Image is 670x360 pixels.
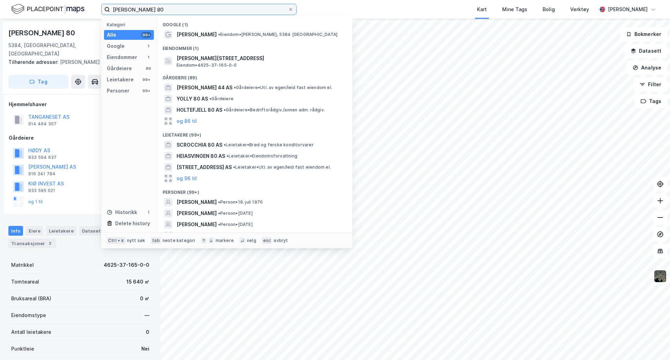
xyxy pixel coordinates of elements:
span: • [218,211,220,216]
div: Kategori [107,22,154,27]
div: Ctrl + k [107,237,126,244]
div: Gårdeiere (89) [157,69,352,82]
div: 99+ [141,77,151,82]
div: Gårdeiere [107,64,132,73]
span: Leietaker • Brød og ferske konditorvarer [224,142,314,148]
span: HEIASVINGEN 80 AS [177,152,225,160]
div: Kontrollprogram for chat [635,326,670,360]
div: 933 594 637 [28,155,57,160]
span: YOLLY 80 AS [177,95,208,103]
div: 3 [46,240,53,247]
div: velg [247,238,256,243]
button: Datasett [625,44,667,58]
div: Kart [477,5,487,14]
input: Søk på adresse, matrikkel, gårdeiere, leietakere eller personer [110,4,288,15]
span: Person • 19. juli 1970 [218,199,263,205]
span: Person • [DATE] [218,211,253,216]
div: 89 [146,66,151,71]
span: [PERSON_NAME] [177,209,217,218]
div: Nei [141,345,149,353]
span: • [224,142,226,147]
div: 4625-37-165-0-0 [104,261,149,269]
span: [STREET_ADDRESS] AS [177,163,232,171]
div: markere [216,238,234,243]
div: Info [8,226,23,236]
div: Leietakere [46,226,76,236]
div: Mine Tags [502,5,527,14]
button: og 96 til [177,232,197,240]
div: Datasett [79,226,105,236]
div: Personer (99+) [157,184,352,197]
img: logo.f888ab2527a4732fd821a326f86c7f29.svg [11,3,84,15]
div: 933 595 021 [28,188,55,193]
span: Leietaker • Eiendomsforvaltning [226,153,297,159]
button: Analyse [627,61,667,75]
div: Google (1) [157,16,352,29]
span: Person • [DATE] [218,222,253,227]
div: 99+ [141,32,151,38]
span: • [218,222,220,227]
div: Bruksareal (BRA) [11,294,51,303]
span: Leietaker • Utl. av egen/leid fast eiendom el. [233,164,331,170]
div: 1 [146,54,151,60]
div: Historikk [107,208,137,216]
span: Gårdeiere • Bedriftsrådgiv./annen adm. rådgiv. [224,107,325,113]
span: Eiendom • [PERSON_NAME], 5384 [GEOGRAPHIC_DATA] [218,32,337,37]
div: 1 [146,43,151,49]
span: • [226,153,229,159]
div: neste kategori [163,238,195,243]
span: • [233,164,235,170]
button: og 86 til [177,117,197,125]
div: Matrikkel [11,261,34,269]
div: Punktleie [11,345,34,353]
div: Verktøy [570,5,589,14]
span: • [218,32,220,37]
div: esc [262,237,273,244]
div: Eiendommer (1) [157,40,352,53]
span: Gårdeiere • Utl. av egen/leid fast eiendom el. [234,85,332,90]
div: 916 341 784 [28,171,55,177]
button: Tags [635,94,667,108]
div: [PERSON_NAME] 80 [8,27,76,38]
div: [PERSON_NAME] 65 [8,58,147,66]
div: Alle [107,31,116,39]
button: Tag [8,75,68,89]
button: Filter [634,78,667,91]
div: [PERSON_NAME] [608,5,648,14]
iframe: Chat Widget [635,326,670,360]
div: Delete history [115,219,150,228]
div: tab [151,237,161,244]
span: Gårdeiere [209,96,233,102]
div: Bolig [543,5,555,14]
span: • [234,85,236,90]
div: Google [107,42,125,50]
div: Antall leietakere [11,328,51,336]
span: Tilhørende adresser: [8,59,60,65]
div: 914 464 307 [28,121,57,127]
div: — [144,311,149,319]
div: 0 ㎡ [140,294,149,303]
div: 99+ [141,88,151,94]
div: 0 [146,328,149,336]
div: avbryt [274,238,288,243]
div: Tomteareal [11,278,39,286]
span: [PERSON_NAME] 44 AS [177,83,232,92]
span: SCROCCHIA 80 AS [177,141,222,149]
div: 1 [146,210,151,215]
div: nytt søk [127,238,146,243]
span: • [209,96,211,101]
div: Eiendomstype [11,311,46,319]
div: Eiere [26,226,43,236]
span: Eiendom • 4625-37-165-0-0 [177,63,237,68]
button: og 96 til [177,174,197,183]
span: [PERSON_NAME] [177,30,217,39]
div: 5384, [GEOGRAPHIC_DATA], [GEOGRAPHIC_DATA] [8,41,114,58]
span: [PERSON_NAME][STREET_ADDRESS] [177,54,344,63]
span: • [224,107,226,112]
span: • [218,199,220,205]
img: 9k= [654,270,667,283]
span: HOLTEFJELL 80 AS [177,106,222,114]
div: Gårdeiere [9,134,152,142]
div: Leietakere (99+) [157,127,352,139]
span: [PERSON_NAME] [177,198,217,206]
